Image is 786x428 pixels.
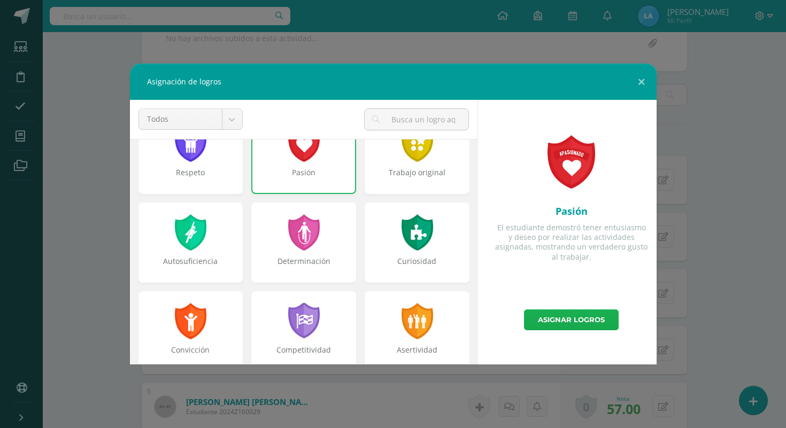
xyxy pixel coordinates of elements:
input: Busca un logro aquí... [365,109,468,130]
a: Asignar logros [524,309,619,330]
div: Curiosidad [366,256,468,277]
div: Determinación [252,256,355,277]
div: El estudiante demostró tener entusiasmo y deseo por realizar las actividades asignadas, mostrando... [495,223,648,262]
button: Close (Esc) [626,64,657,100]
div: Pasión [495,205,648,217]
div: Convicción [140,345,242,366]
div: Trabajo original [366,167,468,189]
span: Todos [147,109,214,129]
div: Asignación de logros [130,64,657,100]
div: Competitividad [252,345,355,366]
div: Pasión [252,167,355,189]
a: Todos [139,109,242,129]
div: Respeto [140,167,242,189]
div: Autosuficiencia [140,256,242,277]
div: Asertividad [366,345,468,366]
